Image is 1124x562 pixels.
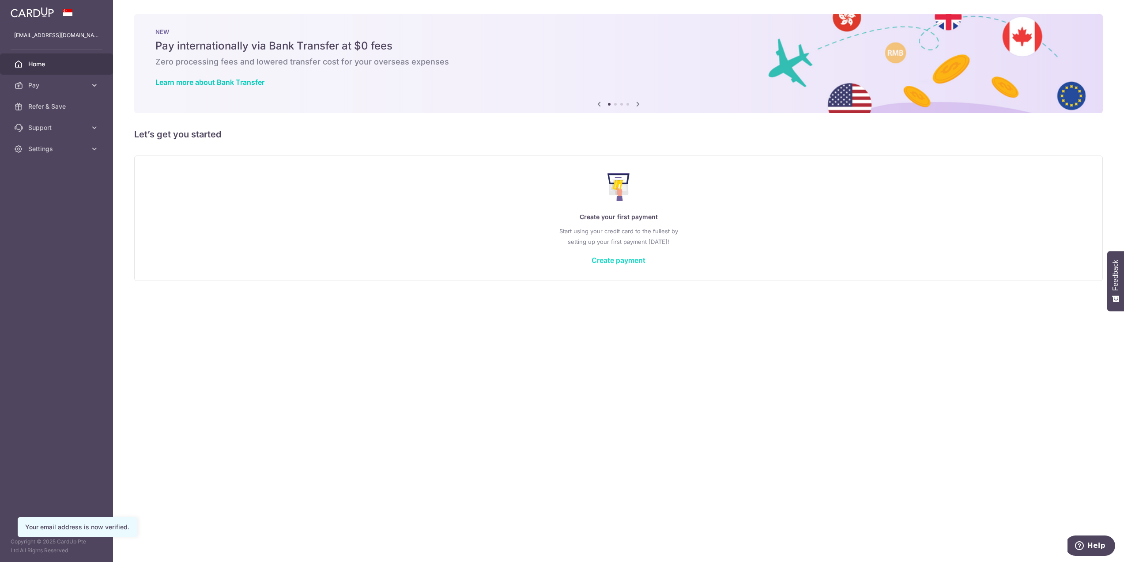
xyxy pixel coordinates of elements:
[152,226,1085,247] p: Start using your credit card to the fullest by setting up your first payment [DATE]!
[155,57,1082,67] h6: Zero processing fees and lowered transfer cost for your overseas expenses
[152,212,1085,222] p: Create your first payment
[28,123,87,132] span: Support
[1112,260,1120,291] span: Feedback
[14,31,99,40] p: [EMAIL_ADDRESS][DOMAIN_NAME]
[25,523,129,532] div: Your email address is now verified.
[28,81,87,90] span: Pay
[155,39,1082,53] h5: Pay internationally via Bank Transfer at $0 fees
[11,7,54,18] img: CardUp
[1067,535,1115,558] iframe: Opens a widget where you can find more information
[134,14,1103,113] img: Bank transfer banner
[592,256,645,265] a: Create payment
[155,28,1082,35] p: NEW
[28,60,87,68] span: Home
[28,102,87,111] span: Refer & Save
[28,144,87,153] span: Settings
[1107,251,1124,311] button: Feedback - Show survey
[134,127,1103,141] h5: Let’s get you started
[607,173,630,201] img: Make Payment
[155,78,264,87] a: Learn more about Bank Transfer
